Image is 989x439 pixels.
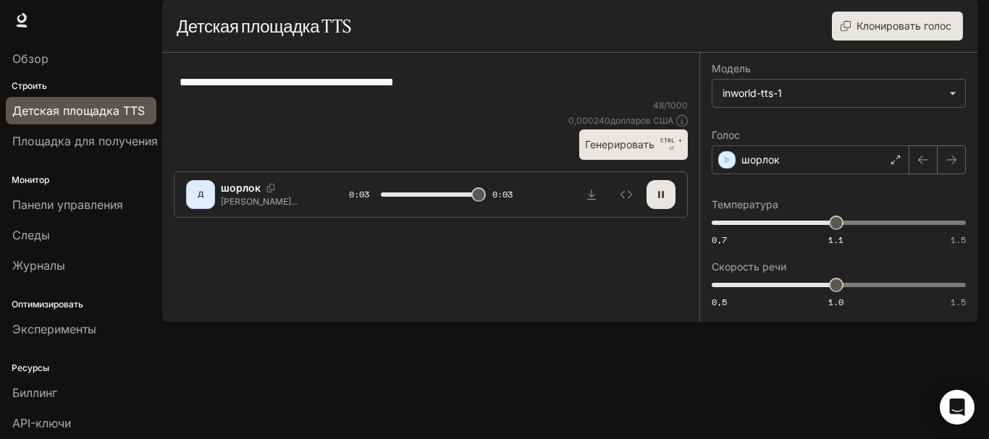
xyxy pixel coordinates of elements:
button: Клонировать голос [832,12,963,41]
font: 0,7 [712,234,727,246]
font: шорлок [741,153,780,166]
font: 1.5 [951,234,966,246]
font: 48 [653,100,664,111]
font: 1.1 [828,234,843,246]
font: 0,5 [712,296,727,308]
div: inworld-tts-1 [712,80,965,107]
button: Скачать аудио [577,180,606,209]
font: [PERSON_NAME] смеётся тот, кто уже всё понял… и смирился [221,196,311,244]
font: / [664,100,667,111]
font: Генерировать [585,138,655,150]
font: 0:03 [492,188,513,200]
font: 0,000240 [568,115,610,126]
font: Клонировать голос [857,20,951,32]
button: ГенерироватьCTRL +⏎ [579,129,688,159]
font: Модель [712,62,751,74]
font: ⏎ [669,145,674,152]
font: CTRL + [660,137,682,144]
font: 1000 [667,100,688,111]
font: inworld-tts-1 [723,87,782,99]
button: Копировать голосовой идентификатор [261,184,281,192]
button: Осмотреть [612,180,641,209]
font: 0:03 [349,188,369,200]
font: Д [198,189,204,198]
div: Открытый Интерком Мессенджер [940,390,975,425]
font: Детская площадка TTS [177,15,351,37]
font: 1.5 [951,296,966,308]
font: шорлок [221,182,261,194]
font: Голос [712,129,740,141]
font: 1.0 [828,296,843,308]
font: долларов США [610,115,673,126]
font: Температура [712,198,778,210]
font: Скорость речи [712,260,786,273]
